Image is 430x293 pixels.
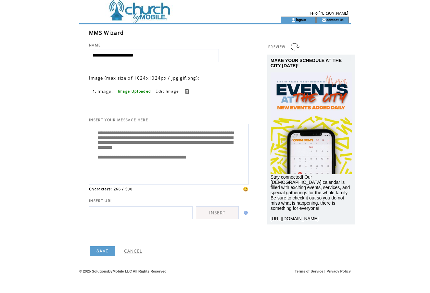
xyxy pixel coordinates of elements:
a: Terms of Service [295,269,323,273]
a: INSERT [196,206,239,219]
img: contact_us_icon.gif [322,18,326,23]
img: account_icon.gif [291,18,296,23]
img: help.gif [242,211,248,215]
span: Image Uploaded [118,89,151,94]
a: logout [296,18,306,22]
span: 1. [93,89,97,94]
a: Delete this item [184,88,190,94]
span: PREVIEW [268,45,285,49]
span: MMS Wizard [89,29,124,36]
span: MAKE YOUR SCHEDULE AT THE CITY [DATE]! [271,58,342,68]
span: | [324,269,325,273]
span: Image (max size of 1024x1024px / jpg,gif,png): [89,75,199,81]
span: Hello [PERSON_NAME] [309,11,348,16]
span: Image: [97,88,113,94]
a: SAVE [90,246,115,256]
span: Stay connected! Our [DEMOGRAPHIC_DATA] calendar is filled with exciting events, services, and spe... [271,174,350,221]
a: Edit Image [156,88,179,94]
span: 😀 [243,186,249,192]
span: INSERT URL [89,198,113,203]
span: Characters: 266 / 500 [89,187,133,191]
span: INSERT YOUR MESSAGE HERE [89,118,148,122]
a: Privacy Policy [326,269,351,273]
span: NAME [89,43,101,47]
a: CANCEL [124,248,142,254]
a: contact us [326,18,344,22]
span: © 2025 SolutionsByMobile LLC All Rights Reserved [79,269,167,273]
